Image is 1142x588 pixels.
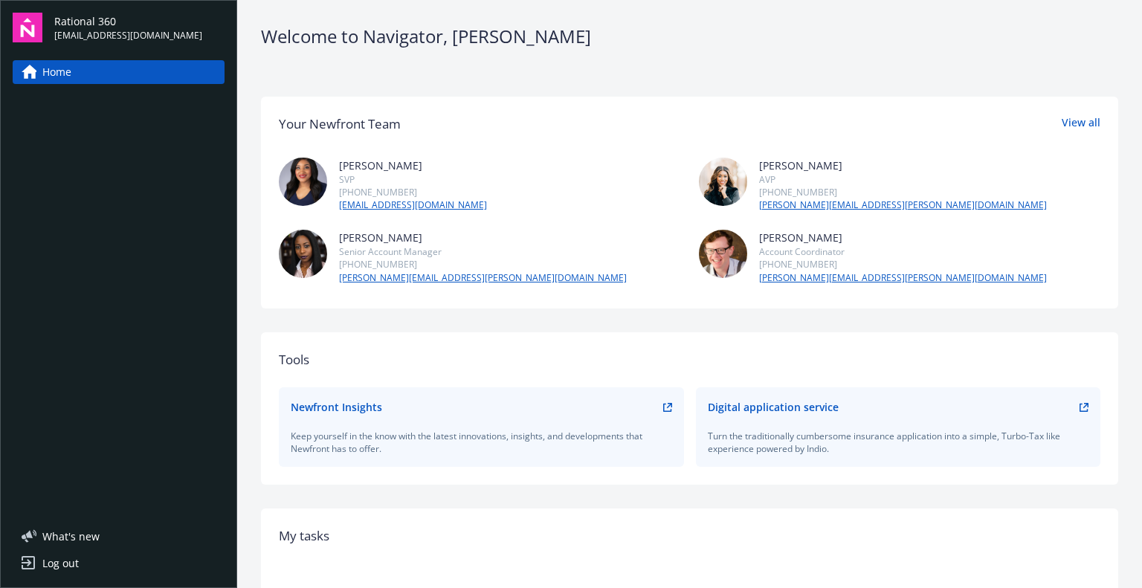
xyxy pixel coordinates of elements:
[54,29,202,42] span: [EMAIL_ADDRESS][DOMAIN_NAME]
[279,114,401,134] div: Your Newfront Team
[1062,114,1100,134] a: View all
[759,271,1047,285] a: [PERSON_NAME][EMAIL_ADDRESS][PERSON_NAME][DOMAIN_NAME]
[279,230,327,278] img: photo
[291,430,672,455] div: Keep yourself in the know with the latest innovations, insights, and developments that Newfront h...
[261,24,1118,49] div: Welcome to Navigator , [PERSON_NAME]
[339,158,487,173] div: [PERSON_NAME]
[279,526,1100,546] div: My tasks
[759,245,1047,258] div: Account Coordinator
[42,552,79,575] div: Log out
[708,399,839,415] div: Digital application service
[339,173,487,186] div: SVP
[759,230,1047,245] div: [PERSON_NAME]
[759,173,1047,186] div: AVP
[13,60,225,84] a: Home
[339,186,487,198] div: [PHONE_NUMBER]
[699,230,747,278] img: photo
[759,158,1047,173] div: [PERSON_NAME]
[54,13,202,29] span: Rational 360
[13,13,42,42] img: navigator-logo.svg
[339,271,627,285] a: [PERSON_NAME][EMAIL_ADDRESS][PERSON_NAME][DOMAIN_NAME]
[699,158,747,206] img: photo
[759,186,1047,198] div: [PHONE_NUMBER]
[339,245,627,258] div: Senior Account Manager
[339,198,487,212] a: [EMAIL_ADDRESS][DOMAIN_NAME]
[339,230,627,245] div: [PERSON_NAME]
[708,430,1089,455] div: Turn the traditionally cumbersome insurance application into a simple, Turbo-Tax like experience ...
[279,350,1100,369] div: Tools
[279,158,327,206] img: photo
[759,198,1047,212] a: [PERSON_NAME][EMAIL_ADDRESS][PERSON_NAME][DOMAIN_NAME]
[42,60,71,84] span: Home
[42,529,100,544] span: What ' s new
[339,258,627,271] div: [PHONE_NUMBER]
[54,13,225,42] button: Rational 360[EMAIL_ADDRESS][DOMAIN_NAME]
[291,399,382,415] div: Newfront Insights
[759,258,1047,271] div: [PHONE_NUMBER]
[13,529,123,544] button: What's new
